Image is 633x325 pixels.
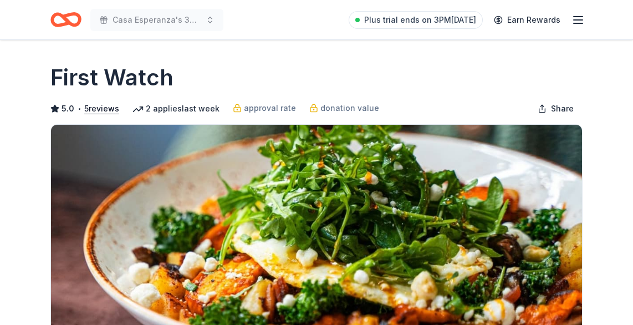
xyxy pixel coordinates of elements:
span: Plus trial ends on 3PM[DATE] [364,13,476,27]
button: Casa Esperanza's 38th Annual Graduation Ceremony [90,9,223,31]
span: approval rate [244,101,296,115]
button: Share [529,98,583,120]
span: Share [551,102,574,115]
a: approval rate [233,101,296,115]
span: donation value [320,101,379,115]
span: • [78,104,81,113]
span: 5.0 [62,102,74,115]
a: Home [50,7,81,33]
div: 2 applies last week [132,102,219,115]
button: 5reviews [84,102,119,115]
a: donation value [309,101,379,115]
a: Plus trial ends on 3PM[DATE] [349,11,483,29]
h1: First Watch [50,62,173,93]
span: Casa Esperanza's 38th Annual Graduation Ceremony [113,13,201,27]
a: Earn Rewards [487,10,567,30]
